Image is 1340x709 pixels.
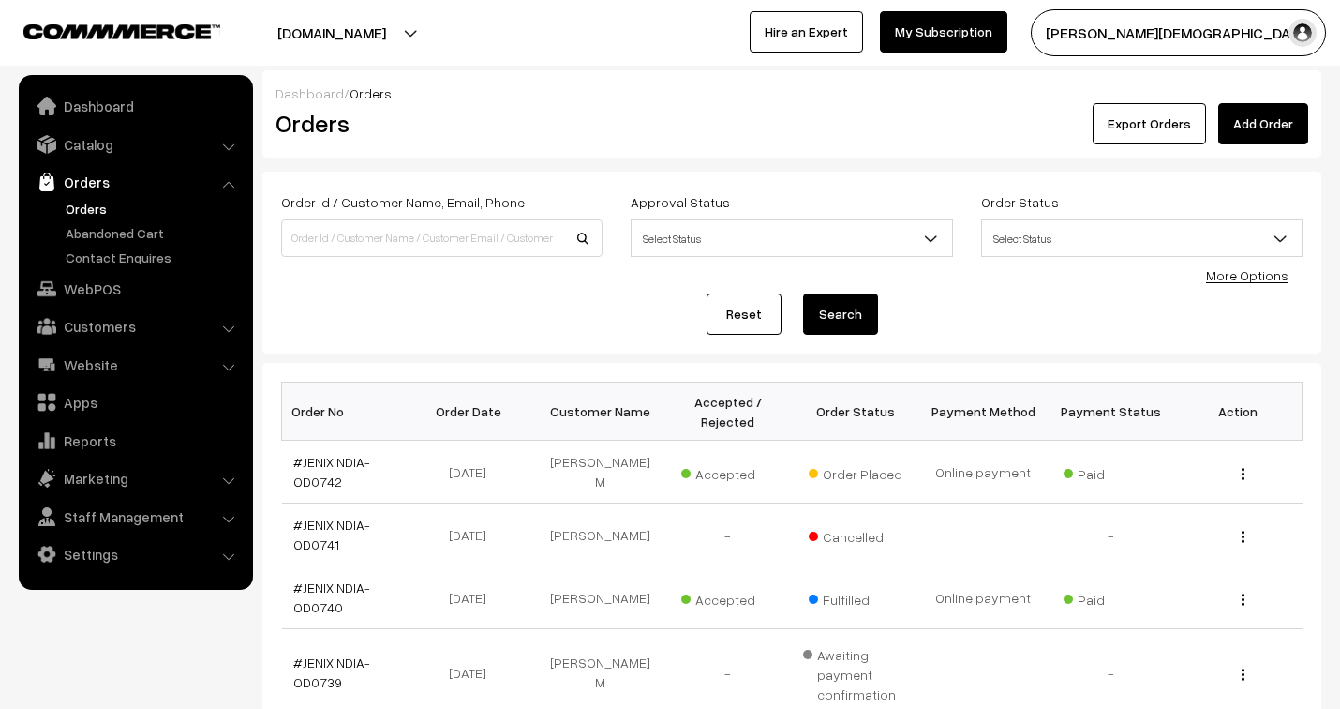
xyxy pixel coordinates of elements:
[1288,19,1317,47] img: user
[23,309,246,343] a: Customers
[707,294,782,335] a: Reset
[409,383,537,441] th: Order Date
[919,383,1047,441] th: Payment Method
[981,192,1059,212] label: Order Status
[293,517,370,552] a: #JENIXINDIA-OD0741
[631,192,730,212] label: Approval Status
[537,566,664,629] td: [PERSON_NAME]
[61,223,246,243] a: Abandoned Cart
[809,522,902,547] span: Cancelled
[212,9,452,56] button: [DOMAIN_NAME]
[1206,267,1288,283] a: More Options
[537,441,664,504] td: [PERSON_NAME] M
[23,272,246,306] a: WebPOS
[61,199,246,219] a: Orders
[681,585,775,610] span: Accepted
[1174,383,1302,441] th: Action
[23,128,246,161] a: Catalog
[919,441,1047,504] td: Online payment
[23,19,187,41] a: COMMMERCE
[982,222,1302,255] span: Select Status
[537,383,664,441] th: Customer Name
[803,641,908,704] span: Awaiting payment confirmation
[1064,460,1157,484] span: Paid
[792,383,919,441] th: Order Status
[664,383,792,441] th: Accepted / Rejected
[23,500,246,534] a: Staff Management
[809,460,902,484] span: Order Placed
[23,461,246,495] a: Marketing
[537,504,664,566] td: [PERSON_NAME]
[1064,585,1157,610] span: Paid
[919,566,1047,629] td: Online payment
[1242,531,1244,543] img: Menu
[1242,594,1244,606] img: Menu
[281,192,525,212] label: Order Id / Customer Name, Email, Phone
[803,294,878,335] button: Search
[750,11,863,53] a: Hire an Expert
[409,566,537,629] td: [DATE]
[293,655,370,690] a: #JENIXINDIA-OD0739
[664,504,792,566] td: -
[632,222,951,255] span: Select Status
[23,24,220,38] img: COMMMERCE
[681,460,775,484] span: Accepted
[1047,383,1174,441] th: Payment Status
[1047,504,1174,566] td: -
[281,219,603,257] input: Order Id / Customer Name / Customer Email / Customer Phone
[282,383,409,441] th: Order No
[23,348,246,382] a: Website
[23,424,246,458] a: Reports
[409,441,537,504] td: [DATE]
[293,454,370,490] a: #JENIXINDIA-OD0742
[1242,468,1244,480] img: Menu
[631,219,952,257] span: Select Status
[409,504,537,566] td: [DATE]
[275,83,1308,103] div: /
[23,537,246,571] a: Settings
[1242,669,1244,681] img: Menu
[1031,9,1326,56] button: [PERSON_NAME][DEMOGRAPHIC_DATA]
[275,109,601,138] h2: Orders
[23,165,246,199] a: Orders
[293,580,370,615] a: #JENIXINDIA-OD0740
[61,248,246,267] a: Contact Enquires
[350,85,392,101] span: Orders
[981,219,1303,257] span: Select Status
[880,11,1007,53] a: My Subscription
[1218,103,1308,144] a: Add Order
[23,385,246,419] a: Apps
[275,85,344,101] a: Dashboard
[1093,103,1206,144] button: Export Orders
[809,585,902,610] span: Fulfilled
[23,89,246,123] a: Dashboard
